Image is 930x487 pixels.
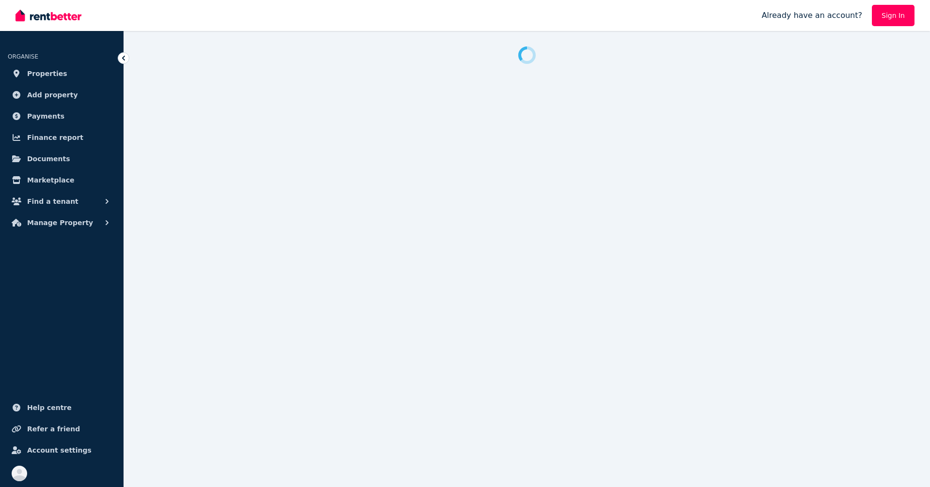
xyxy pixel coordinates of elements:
span: Finance report [27,132,83,143]
span: Documents [27,153,70,165]
span: Manage Property [27,217,93,228]
span: Find a tenant [27,196,78,207]
span: Marketplace [27,174,74,186]
span: ORGANISE [8,53,38,60]
a: Finance report [8,128,116,147]
span: Account settings [27,444,92,456]
a: Sign In [872,5,914,26]
span: Payments [27,110,64,122]
img: RentBetter [15,8,81,23]
a: Properties [8,64,116,83]
a: Marketplace [8,170,116,190]
a: Documents [8,149,116,168]
span: Add property [27,89,78,101]
span: Properties [27,68,67,79]
span: Refer a friend [27,423,80,435]
span: Already have an account? [761,10,862,21]
span: Help centre [27,402,72,413]
a: Help centre [8,398,116,417]
a: Refer a friend [8,419,116,439]
a: Account settings [8,441,116,460]
button: Find a tenant [8,192,116,211]
a: Add property [8,85,116,105]
button: Manage Property [8,213,116,232]
a: Payments [8,107,116,126]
